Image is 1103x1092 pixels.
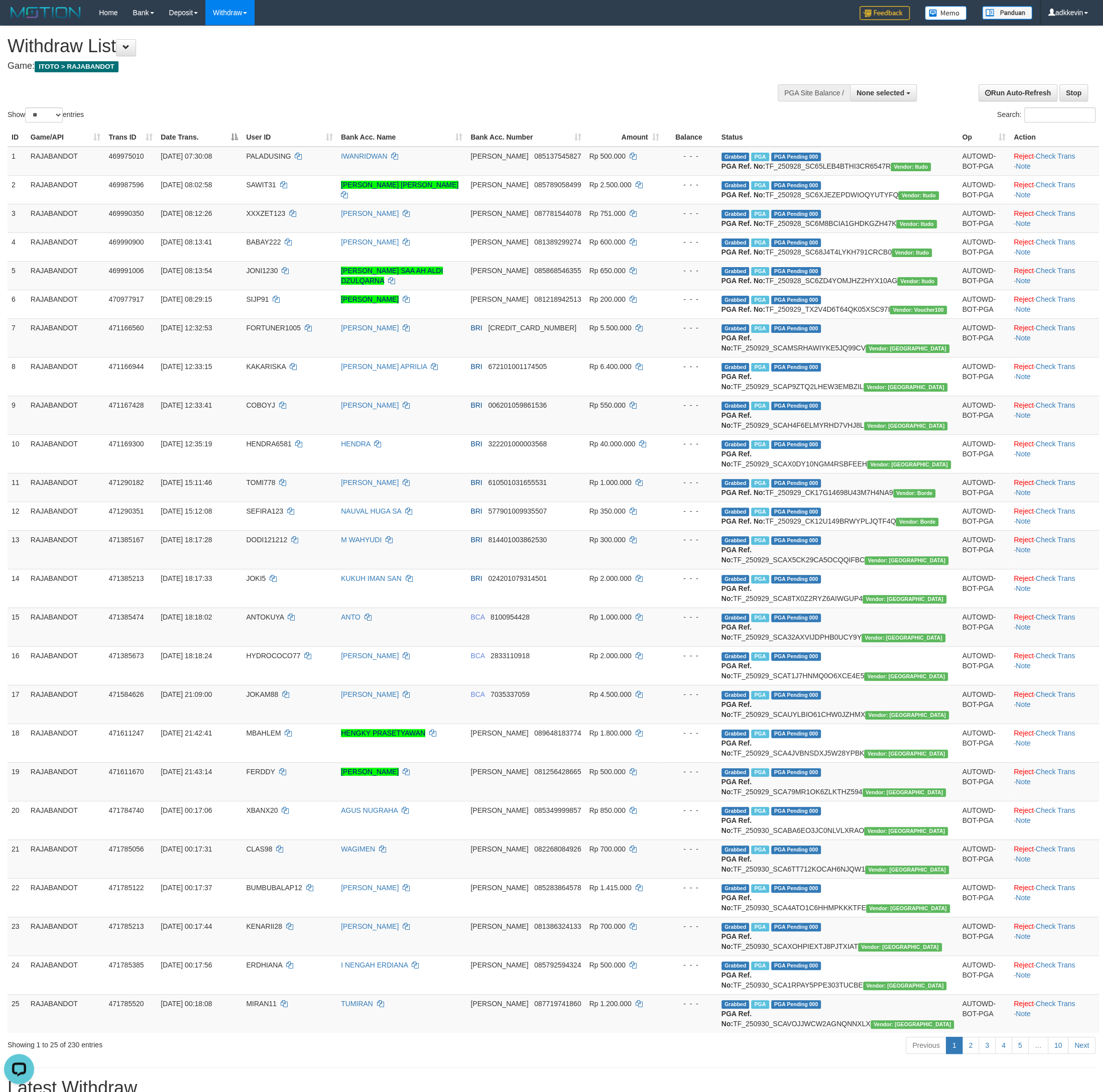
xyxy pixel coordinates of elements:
[751,363,769,372] span: Marked by adkaldo
[341,324,399,332] a: [PERSON_NAME]
[1014,1000,1034,1008] a: Reject
[1016,662,1031,670] a: Note
[667,266,713,276] div: - - -
[1010,434,1099,473] td: · ·
[1024,107,1095,123] input: Search:
[589,152,626,160] span: Rp 500.000
[246,267,278,275] span: JONI1230
[717,147,958,176] td: TF_250928_SC65LEB4BTHI3CR6547R
[1036,440,1075,448] a: Check Trans
[341,922,399,930] a: [PERSON_NAME]
[341,401,399,409] a: [PERSON_NAME]
[488,401,547,409] span: Copy 006201059861536 to clipboard
[108,295,144,303] span: 470977917
[1016,700,1031,708] a: Note
[751,238,769,247] span: Marked by adkpebhi
[1014,961,1034,969] a: Reject
[1014,238,1034,246] a: Reject
[1014,152,1034,160] a: Reject
[27,434,105,473] td: RAJABANDOT
[108,209,144,217] span: 469990350
[1014,922,1034,930] a: Reject
[8,61,725,71] h4: Game:
[108,267,144,275] span: 469991006
[1014,729,1034,737] a: Reject
[1036,574,1075,582] a: Check Trans
[8,204,27,232] td: 3
[1014,536,1034,544] a: Reject
[1036,845,1075,853] a: Check Trans
[341,181,458,189] a: [PERSON_NAME] [PERSON_NAME]
[864,383,947,392] span: Vendor URL: https://secure10.1velocity.biz
[1068,1037,1095,1054] a: Next
[341,845,375,853] a: WAGIMEN
[341,574,402,582] a: KUKUH IMAN SAN
[1016,739,1031,747] a: Note
[1014,209,1034,217] a: Reject
[341,652,399,660] a: [PERSON_NAME]
[721,267,750,276] span: Grabbed
[667,180,713,190] div: - - -
[1036,729,1075,737] a: Check Trans
[982,6,1032,20] img: panduan.png
[27,357,105,396] td: RAJABANDOT
[946,1037,963,1054] a: 1
[1036,267,1075,275] a: Check Trans
[534,152,581,160] span: Copy 085137545827 to clipboard
[717,434,958,473] td: TF_250929_SCAX0DY10NGM4RSBFEEH
[1036,768,1075,776] a: Check Trans
[1014,324,1034,332] a: Reject
[1014,845,1034,853] a: Reject
[1059,84,1088,101] a: Stop
[589,324,632,332] span: Rp 5.500.000
[667,151,713,161] div: - - -
[1014,478,1034,487] a: Reject
[1016,932,1031,940] a: Note
[751,267,769,276] span: Marked by adkpebhi
[589,267,626,275] span: Rp 650.000
[721,402,750,410] span: Grabbed
[27,128,105,147] th: Game/API: activate to sort column ascending
[1010,204,1099,232] td: · ·
[1028,1037,1048,1054] a: …
[1036,961,1075,969] a: Check Trans
[246,362,286,371] span: KAKARISKA
[341,729,425,737] a: HENGKY PRASETYAWAN
[958,318,1010,357] td: AUTOWD-BOT-PGA
[488,362,547,371] span: Copy 672101001174505 to clipboard
[161,295,212,303] span: [DATE] 08:29:15
[341,362,427,371] a: [PERSON_NAME] APRILIA
[778,84,850,101] div: PGA Site Balance /
[8,396,27,434] td: 9
[721,153,750,161] span: Grabbed
[717,128,958,147] th: Status
[962,1037,979,1054] a: 2
[161,267,212,275] span: [DATE] 08:13:54
[1010,261,1099,290] td: · ·
[1014,806,1034,814] a: Reject
[721,181,750,190] span: Grabbed
[1016,450,1031,458] a: Note
[534,295,581,303] span: Copy 081218942513 to clipboard
[995,1037,1012,1054] a: 4
[8,175,27,204] td: 2
[1014,613,1034,621] a: Reject
[717,204,958,232] td: TF_250928_SC6M8BCIA1GHDKGZH47K
[341,536,382,544] a: M WAHYUDI
[1016,162,1031,170] a: Note
[1010,232,1099,261] td: · ·
[1016,1010,1031,1018] a: Note
[1048,1037,1069,1054] a: 10
[721,162,765,170] b: PGA Ref. No:
[751,296,769,304] span: Marked by adkpebhi
[896,220,936,228] span: Vendor URL: https://secure6.1velocity.biz
[864,422,948,430] span: Vendor URL: https://secure10.1velocity.biz
[337,128,466,147] th: Bank Acc. Name: activate to sort column ascending
[470,267,528,275] span: [PERSON_NAME]
[721,219,765,227] b: PGA Ref. No:
[1016,971,1031,979] a: Note
[925,6,967,20] img: Button%20Memo.svg
[890,306,946,314] span: Vendor URL: https://trx2.1velocity.biz
[161,362,212,371] span: [DATE] 12:33:15
[108,152,144,160] span: 469975010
